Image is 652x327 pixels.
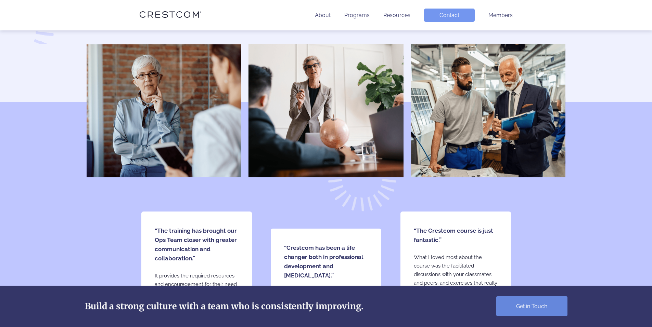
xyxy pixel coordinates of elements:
[85,299,363,313] h2: Build a strong culture with a team who is consistently improving.
[284,243,368,280] h5: “Crestcom has been a life changer both in professional development and [MEDICAL_DATA].”
[414,226,498,245] h5: “The Crestcom course is just fantastic.”
[248,44,404,177] img: Life Style
[496,296,567,316] a: Get in Touch
[155,226,239,263] h5: “The training has brought our Ops Team closer with greater communication and collaboration.”
[414,253,498,322] p: What I loved most about the course was the facilitated discussions with your classmates and peers...
[383,12,410,18] a: Resources
[344,12,370,18] a: Programs
[87,44,242,177] img: Life Style
[315,12,331,18] a: About
[488,12,513,18] a: Members
[411,44,566,177] img: Life Style
[424,9,475,22] a: Contact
